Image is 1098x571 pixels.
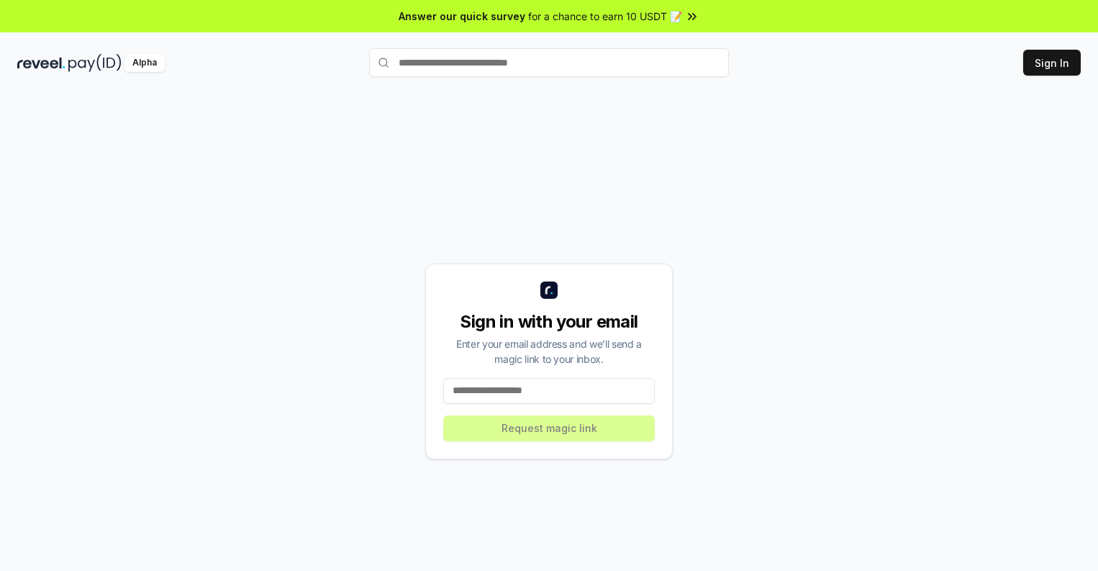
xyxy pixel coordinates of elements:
[399,9,525,24] span: Answer our quick survey
[528,9,682,24] span: for a chance to earn 10 USDT 📝
[124,54,165,72] div: Alpha
[443,336,655,367] div: Enter your email address and we’ll send a magic link to your inbox.
[68,54,122,72] img: pay_id
[1023,50,1081,76] button: Sign In
[17,54,65,72] img: reveel_dark
[540,282,558,299] img: logo_small
[443,310,655,333] div: Sign in with your email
